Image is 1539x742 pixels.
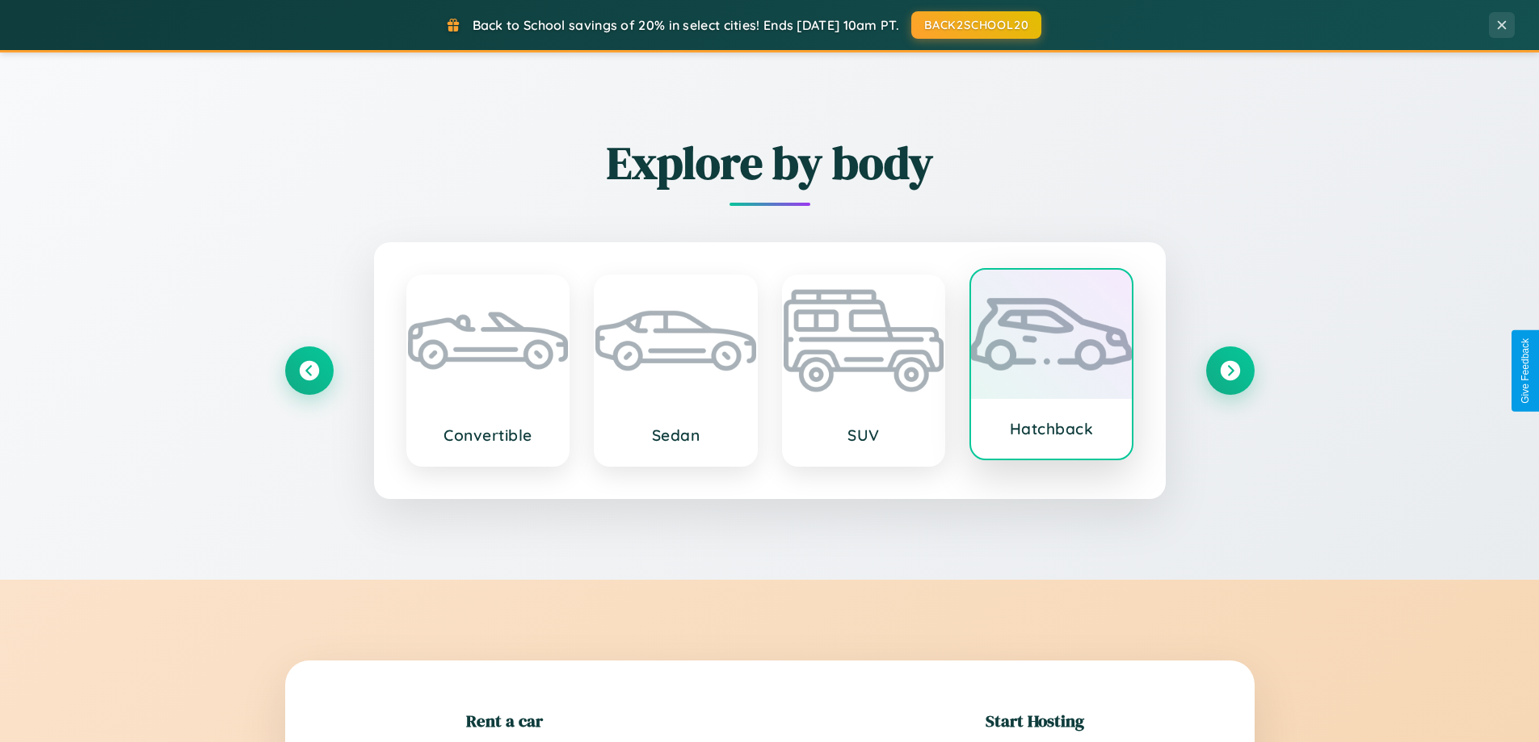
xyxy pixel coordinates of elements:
h3: Hatchback [987,419,1116,438]
h2: Start Hosting [986,709,1084,732]
button: BACK2SCHOOL20 [911,11,1041,39]
h3: Convertible [424,425,553,445]
span: Back to School savings of 20% in select cities! Ends [DATE] 10am PT. [473,17,899,33]
h2: Rent a car [466,709,543,732]
div: Give Feedback [1520,338,1531,404]
h3: Sedan [612,425,740,445]
h2: Explore by body [285,132,1255,194]
h3: SUV [800,425,928,445]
